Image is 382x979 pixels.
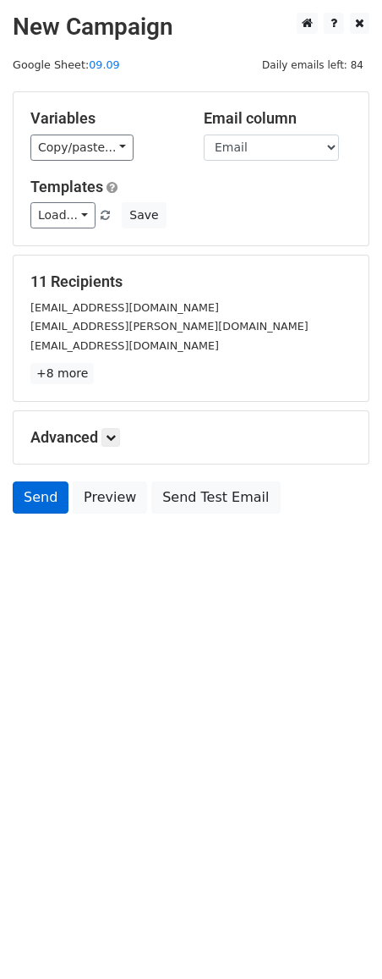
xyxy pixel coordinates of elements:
a: 09.09 [89,58,120,71]
small: [EMAIL_ADDRESS][DOMAIN_NAME] [30,339,219,352]
small: Google Sheet: [13,58,120,71]
h5: Email column [204,109,352,128]
small: [EMAIL_ADDRESS][PERSON_NAME][DOMAIN_NAME] [30,320,308,333]
a: Daily emails left: 84 [256,58,369,71]
span: Daily emails left: 84 [256,56,369,74]
small: [EMAIL_ADDRESS][DOMAIN_NAME] [30,301,219,314]
a: Load... [30,202,95,228]
h5: Advanced [30,428,352,447]
a: Templates [30,178,103,195]
a: Preview [73,481,147,514]
h2: New Campaign [13,13,369,41]
div: Sohbet Aracı [297,898,382,979]
a: Send Test Email [151,481,280,514]
a: +8 more [30,363,94,384]
button: Save [122,202,166,228]
iframe: Chat Widget [297,898,382,979]
a: Copy/paste... [30,135,134,161]
h5: 11 Recipients [30,272,352,291]
a: Send [13,481,68,514]
h5: Variables [30,109,178,128]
